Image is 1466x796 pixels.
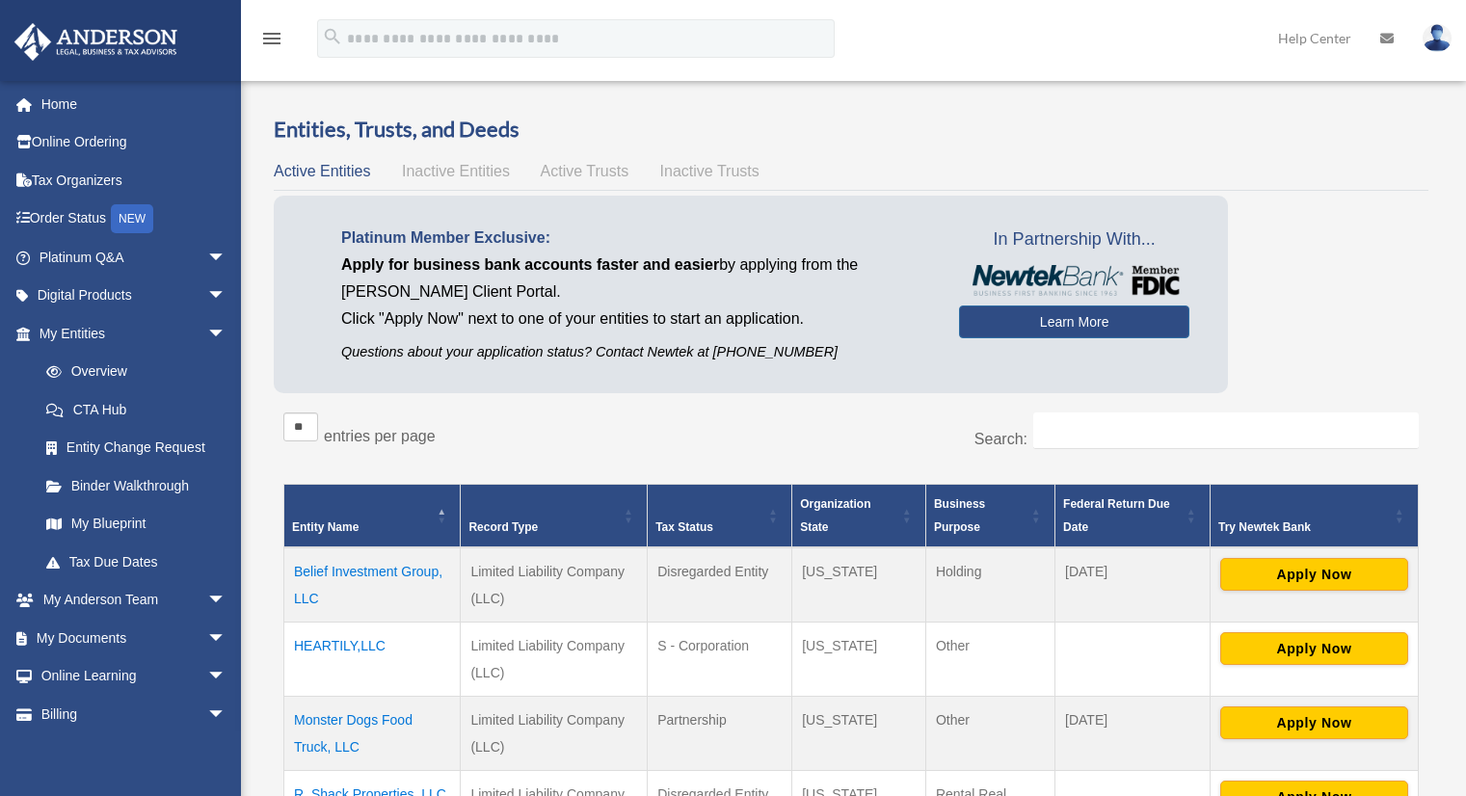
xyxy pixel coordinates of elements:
button: Apply Now [1220,706,1408,739]
a: CTA Hub [27,390,246,429]
a: menu [260,34,283,50]
span: arrow_drop_down [207,238,246,278]
a: Online Ordering [13,123,255,162]
td: Limited Liability Company (LLC) [461,696,648,770]
span: Inactive Trusts [660,163,760,179]
td: Disregarded Entity [648,547,792,623]
span: Active Entities [274,163,370,179]
td: Holding [925,547,1054,623]
a: Binder Walkthrough [27,466,246,505]
label: entries per page [324,428,436,444]
th: Try Newtek Bank : Activate to sort [1210,484,1418,547]
a: Tax Organizers [13,161,255,199]
h3: Entities, Trusts, and Deeds [274,115,1428,145]
span: Organization State [800,497,870,534]
p: by applying from the [PERSON_NAME] Client Portal. [341,252,930,305]
th: Business Purpose: Activate to sort [925,484,1054,547]
span: Federal Return Due Date [1063,497,1170,534]
td: [US_STATE] [792,547,926,623]
span: Record Type [468,520,538,534]
td: S - Corporation [648,622,792,696]
a: Billingarrow_drop_down [13,695,255,733]
span: Tax Status [655,520,713,534]
a: Digital Productsarrow_drop_down [13,277,255,315]
button: Apply Now [1220,558,1408,591]
td: [DATE] [1055,696,1211,770]
a: Tax Due Dates [27,543,246,581]
th: Federal Return Due Date: Activate to sort [1055,484,1211,547]
td: HEARTILY,LLC [284,622,461,696]
div: NEW [111,204,153,233]
span: arrow_drop_down [207,314,246,354]
td: Partnership [648,696,792,770]
td: [DATE] [1055,547,1211,623]
th: Organization State: Activate to sort [792,484,926,547]
a: My Documentsarrow_drop_down [13,619,255,657]
th: Record Type: Activate to sort [461,484,648,547]
label: Search: [974,431,1027,447]
a: Home [13,85,255,123]
button: Apply Now [1220,632,1408,665]
img: Anderson Advisors Platinum Portal [9,23,183,61]
td: Limited Liability Company (LLC) [461,622,648,696]
span: Business Purpose [934,497,985,534]
td: Belief Investment Group, LLC [284,547,461,623]
p: Questions about your application status? Contact Newtek at [PHONE_NUMBER] [341,340,930,364]
th: Entity Name: Activate to invert sorting [284,484,461,547]
a: Learn More [959,305,1189,338]
span: arrow_drop_down [207,695,246,734]
p: Click "Apply Now" next to one of your entities to start an application. [341,305,930,332]
span: Apply for business bank accounts faster and easier [341,256,719,273]
a: Overview [27,353,236,391]
td: Limited Liability Company (LLC) [461,547,648,623]
a: My Anderson Teamarrow_drop_down [13,581,255,620]
span: Active Trusts [541,163,629,179]
td: [US_STATE] [792,696,926,770]
span: Entity Name [292,520,359,534]
th: Tax Status: Activate to sort [648,484,792,547]
td: Other [925,622,1054,696]
span: In Partnership With... [959,225,1189,255]
img: User Pic [1423,24,1452,52]
a: My Entitiesarrow_drop_down [13,314,246,353]
i: menu [260,27,283,50]
a: Online Learningarrow_drop_down [13,657,255,696]
div: Try Newtek Bank [1218,516,1389,539]
span: arrow_drop_down [207,581,246,621]
a: Entity Change Request [27,429,246,467]
a: Order StatusNEW [13,199,255,239]
span: Inactive Entities [402,163,510,179]
td: Monster Dogs Food Truck, LLC [284,696,461,770]
span: arrow_drop_down [207,619,246,658]
i: search [322,26,343,47]
td: Other [925,696,1054,770]
span: arrow_drop_down [207,277,246,316]
td: [US_STATE] [792,622,926,696]
p: Platinum Member Exclusive: [341,225,930,252]
img: NewtekBankLogoSM.png [969,265,1180,296]
a: My Blueprint [27,505,246,544]
span: arrow_drop_down [207,657,246,697]
a: Platinum Q&Aarrow_drop_down [13,238,255,277]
